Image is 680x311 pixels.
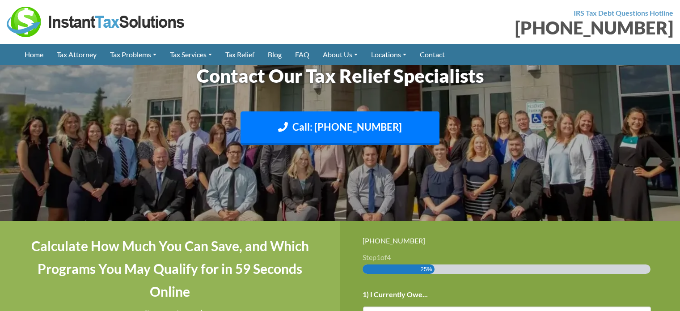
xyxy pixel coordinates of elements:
span: 1 [376,253,380,261]
a: FAQ [288,44,316,65]
img: Instant Tax Solutions Logo [7,7,186,37]
h1: Contact Our Tax Relief Specialists [92,63,588,89]
span: 4 [387,253,391,261]
div: [PHONE_NUMBER] [363,234,658,247]
label: 1) I Currently Owe... [363,290,428,299]
a: Call: [PHONE_NUMBER] [241,111,439,145]
a: Tax Attorney [50,44,103,65]
a: Home [18,44,50,65]
a: Locations [364,44,413,65]
h3: Step of [363,254,658,261]
a: Tax Services [163,44,219,65]
a: About Us [316,44,364,65]
strong: IRS Tax Debt Questions Hotline [574,9,673,17]
a: Contact [413,44,452,65]
a: Tax Problems [103,44,163,65]
h4: Calculate How Much You Can Save, and Which Programs You May Qualify for in 59 Seconds Online [22,234,318,303]
a: Instant Tax Solutions Logo [7,17,186,25]
div: [PHONE_NUMBER] [347,19,674,37]
a: Blog [261,44,288,65]
span: 25% [421,264,432,274]
a: Tax Relief [219,44,261,65]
